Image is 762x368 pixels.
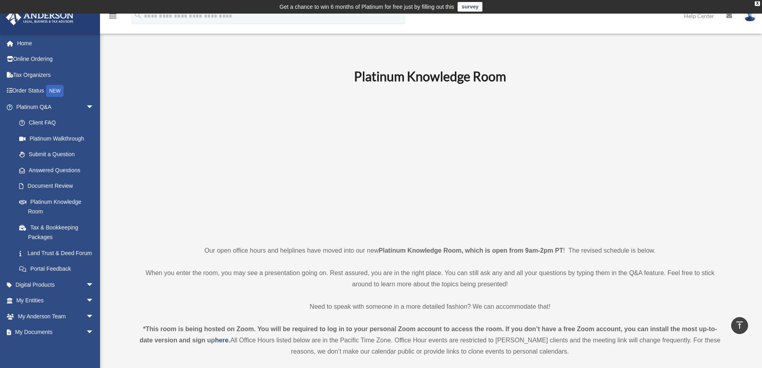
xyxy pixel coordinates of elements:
[86,324,102,341] span: arrow_drop_down
[140,326,717,344] strong: *This room is being hosted on Zoom. You will be required to log in to your personal Zoom account ...
[11,261,106,277] a: Portal Feedback
[6,83,106,99] a: Order StatusNEW
[735,320,744,330] i: vertical_align_top
[4,10,76,25] img: Anderson Advisors Platinum Portal
[6,51,106,67] a: Online Ordering
[11,194,102,219] a: Platinum Knowledge Room
[11,115,106,131] a: Client FAQ
[46,85,64,97] div: NEW
[6,308,106,324] a: My Anderson Teamarrow_drop_down
[755,1,760,6] div: close
[215,337,228,344] a: here
[137,267,723,290] p: When you enter the room, you may see a presentation going on. Rest assured, you are in the right ...
[6,67,106,83] a: Tax Organizers
[228,337,230,344] strong: .
[6,35,106,51] a: Home
[108,14,118,21] a: menu
[86,293,102,309] span: arrow_drop_down
[354,68,506,84] b: Platinum Knowledge Room
[86,277,102,293] span: arrow_drop_down
[86,308,102,325] span: arrow_drop_down
[11,147,106,163] a: Submit a Question
[86,99,102,115] span: arrow_drop_down
[137,324,723,357] div: All Office Hours listed below are in the Pacific Time Zone. Office Hour events are restricted to ...
[6,99,106,115] a: Platinum Q&Aarrow_drop_down
[11,219,106,245] a: Tax & Bookkeeping Packages
[11,162,106,178] a: Answered Questions
[11,178,106,194] a: Document Review
[744,10,756,22] img: User Pic
[458,2,482,12] a: survey
[134,11,142,20] i: search
[86,340,102,356] span: arrow_drop_down
[310,95,550,230] iframe: 231110_Toby_KnowledgeRoom
[6,340,106,356] a: Online Learningarrow_drop_down
[11,131,106,147] a: Platinum Walkthrough
[108,11,118,21] i: menu
[280,2,454,12] div: Get a chance to win 6 months of Platinum for free just by filling out this
[6,324,106,340] a: My Documentsarrow_drop_down
[6,293,106,309] a: My Entitiesarrow_drop_down
[379,247,563,254] strong: Platinum Knowledge Room, which is open from 9am-2pm PT
[137,245,723,256] p: Our open office hours and helplines have moved into our new ! The revised schedule is below.
[6,277,106,293] a: Digital Productsarrow_drop_down
[11,245,106,261] a: Land Trust & Deed Forum
[731,317,748,334] a: vertical_align_top
[137,301,723,312] p: Need to speak with someone in a more detailed fashion? We can accommodate that!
